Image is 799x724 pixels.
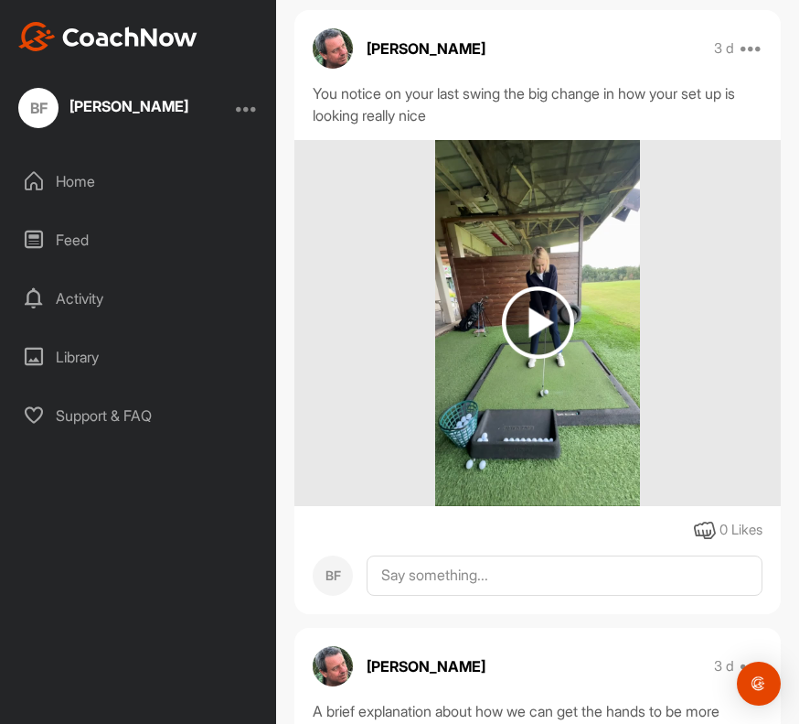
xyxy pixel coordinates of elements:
[313,556,353,596] div: BF
[10,334,268,380] div: Library
[367,38,485,59] p: [PERSON_NAME]
[737,662,781,706] div: Open Intercom Messenger
[10,217,268,263] div: Feed
[367,655,485,677] p: [PERSON_NAME]
[10,276,268,321] div: Activity
[10,393,268,438] div: Support & FAQ
[313,28,353,69] img: avatar
[714,657,734,675] p: 3 d
[313,82,762,126] div: You notice on your last swing the big change in how your set up is looking really nice
[10,158,268,204] div: Home
[714,39,734,58] p: 3 d
[719,520,762,541] div: 0 Likes
[18,22,197,51] img: CoachNow
[313,646,353,686] img: avatar
[435,140,639,506] img: media
[18,88,59,128] div: BF
[502,286,574,359] img: play
[69,99,188,113] div: [PERSON_NAME]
